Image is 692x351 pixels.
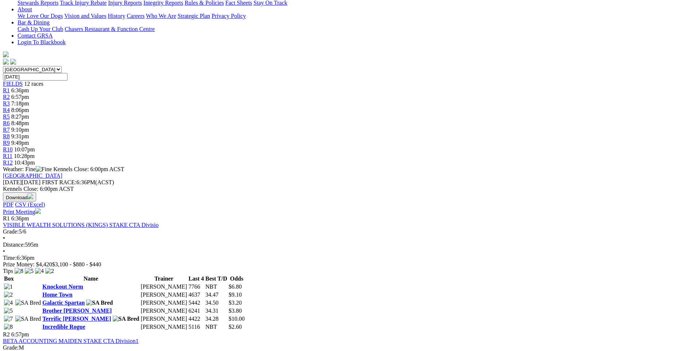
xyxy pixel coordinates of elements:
div: About [18,13,689,19]
a: [GEOGRAPHIC_DATA] [3,173,62,179]
span: [DATE] [3,179,22,185]
img: 1 [4,283,13,290]
span: FIRST RACE: [42,179,76,185]
span: R6 [3,120,10,126]
img: 7 [4,316,13,322]
input: Select date [3,73,67,81]
a: Brother [PERSON_NAME] [42,308,112,314]
a: Galactic Spartan [42,300,85,306]
th: Trainer [140,275,188,282]
div: M [3,344,689,351]
td: 34.28 [205,315,228,323]
a: Terrific [PERSON_NAME] [42,316,111,322]
td: [PERSON_NAME] [140,315,188,323]
a: R9 [3,140,10,146]
span: 6:57pm [11,94,29,100]
a: R5 [3,113,10,120]
td: [PERSON_NAME] [140,291,188,298]
img: 4 [4,300,13,306]
span: • [3,248,5,254]
a: Home Town [42,292,72,298]
a: Login To Blackbook [18,39,66,45]
span: 8:06pm [11,107,29,113]
span: $10.00 [229,316,245,322]
img: SA Bred [15,316,41,322]
span: $3.80 [229,308,242,314]
img: Fine [36,166,52,173]
img: 5 [25,268,34,274]
span: 6:36pm [11,87,29,93]
img: facebook.svg [3,59,9,65]
a: About [18,6,32,12]
span: 9:10pm [11,127,29,133]
span: 10:28pm [14,153,35,159]
a: Strategic Plan [178,13,210,19]
a: R7 [3,127,10,133]
a: Bar & Dining [18,19,50,26]
a: BETA ACCOUNTING MAIDEN STAKE CTA Division1 [3,338,139,344]
span: $6.80 [229,283,242,290]
span: R2 [3,331,10,337]
span: R8 [3,133,10,139]
img: 8 [15,268,23,274]
img: logo-grsa-white.png [3,51,9,57]
span: Kennels Close: 6:00pm ACST [53,166,124,172]
img: 8 [4,324,13,330]
th: Name [42,275,139,282]
div: 6:36pm [3,255,689,261]
td: 5442 [188,299,204,306]
a: History [108,13,125,19]
img: 2 [45,268,54,274]
img: SA Bred [15,300,41,306]
a: VISIBLE WEALTH SOLUTIONS (KINGS) STAKE CTA Divisio [3,222,159,228]
span: Distance: [3,242,25,248]
a: Print Meeting [3,209,41,215]
td: [PERSON_NAME] [140,299,188,306]
span: • [3,235,5,241]
td: 7766 [188,283,204,290]
a: CSV (Excel) [15,201,45,208]
td: 4637 [188,291,204,298]
span: 7:18pm [11,100,29,107]
span: 6:36pm [11,215,29,221]
td: 5116 [188,323,204,331]
td: [PERSON_NAME] [140,307,188,315]
td: 6241 [188,307,204,315]
img: 4 [35,268,44,274]
a: R4 [3,107,10,113]
div: Prize Money: $4,420 [3,261,689,268]
a: Incredible Rogue [42,324,85,330]
span: 6:36PM(ACST) [42,179,114,185]
span: 10:43pm [14,159,35,166]
a: R12 [3,159,13,166]
span: [DATE] [3,179,40,185]
span: 10:07pm [14,146,35,153]
div: 595m [3,242,689,248]
img: 5 [4,308,13,314]
span: 8:27pm [11,113,29,120]
a: FIELDS [3,81,23,87]
a: Cash Up Your Club [18,26,63,32]
td: NBT [205,283,228,290]
th: Last 4 [188,275,204,282]
a: Vision and Values [64,13,106,19]
img: 2 [4,292,13,298]
th: Odds [228,275,245,282]
a: R1 [3,87,10,93]
a: PDF [3,201,13,208]
span: 12 races [24,81,43,87]
span: $9.10 [229,292,242,298]
div: Bar & Dining [18,26,689,32]
td: 34.50 [205,299,228,306]
span: Tips [3,268,13,274]
span: Box [4,275,14,282]
span: 6:57pm [11,331,29,337]
img: printer.svg [35,208,41,214]
a: R3 [3,100,10,107]
a: R10 [3,146,13,153]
